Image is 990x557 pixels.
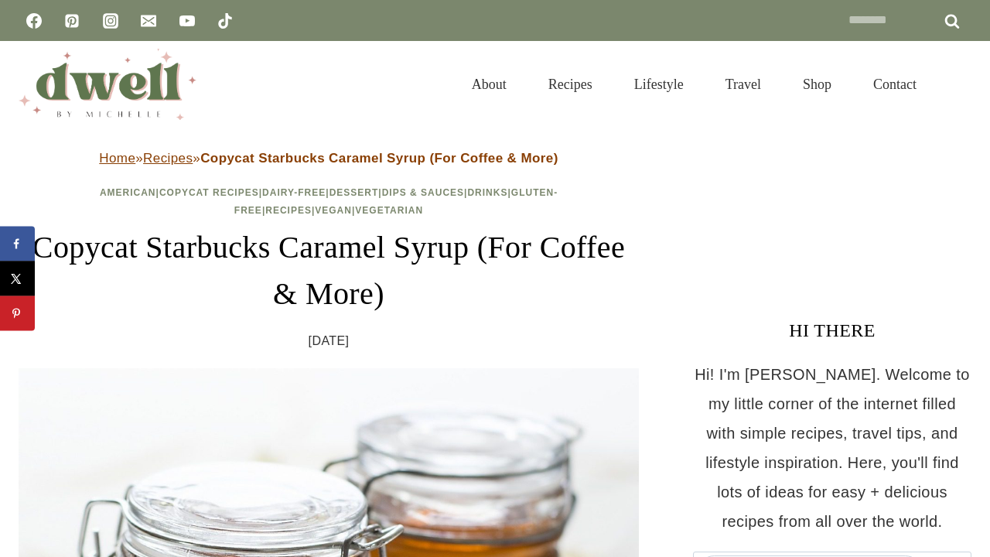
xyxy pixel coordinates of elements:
a: Vegan [315,205,352,216]
a: Vegetarian [355,205,423,216]
img: DWELL by michelle [19,49,196,120]
a: Instagram [95,5,126,36]
a: Home [99,151,135,166]
a: YouTube [172,5,203,36]
p: Hi! I'm [PERSON_NAME]. Welcome to my little corner of the internet filled with simple recipes, tr... [693,360,971,536]
a: Dairy-Free [262,187,326,198]
a: About [451,57,527,111]
nav: Primary Navigation [451,57,937,111]
a: TikTok [210,5,241,36]
button: View Search Form [945,71,971,97]
span: » » [99,151,558,166]
a: Pinterest [56,5,87,36]
time: [DATE] [309,330,350,353]
a: Recipes [265,205,312,216]
h3: HI THERE [693,316,971,344]
a: Drinks [467,187,507,198]
a: Dips & Sauces [382,187,464,198]
a: Facebook [19,5,49,36]
a: Travel [705,57,782,111]
a: Recipes [527,57,613,111]
span: | | | | | | | | | [100,187,558,216]
a: Lifestyle [613,57,705,111]
a: Recipes [143,151,193,166]
a: American [100,187,156,198]
a: Copycat Recipes [159,187,259,198]
h1: Copycat Starbucks Caramel Syrup (For Coffee & More) [19,224,639,317]
a: Email [133,5,164,36]
a: Shop [782,57,852,111]
strong: Copycat Starbucks Caramel Syrup (For Coffee & More) [200,151,558,166]
a: Contact [852,57,937,111]
a: Dessert [329,187,379,198]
